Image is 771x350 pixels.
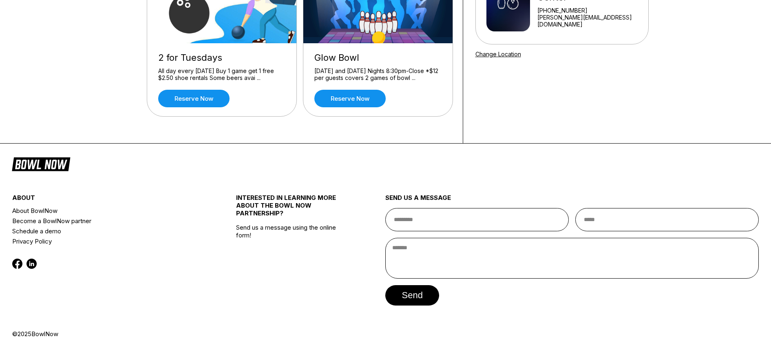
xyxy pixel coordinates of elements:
[158,90,230,107] a: Reserve now
[12,194,199,206] div: about
[314,90,386,107] a: Reserve now
[537,14,638,28] a: [PERSON_NAME][EMAIL_ADDRESS][DOMAIN_NAME]
[12,330,759,338] div: © 2025 BowlNow
[314,67,442,82] div: [DATE] and [DATE] Nights 8:30pm-Close *$12 per guests covers 2 games of bowl ...
[158,67,285,82] div: All day every [DATE] Buy 1 game get 1 free $2.50 shoe rentals Some beers avai ...
[12,236,199,246] a: Privacy Policy
[537,7,638,14] div: [PHONE_NUMBER]
[12,216,199,226] a: Become a BowlNow partner
[385,194,759,208] div: send us a message
[314,52,442,63] div: Glow Bowl
[12,206,199,216] a: About BowlNow
[236,194,348,224] div: INTERESTED IN LEARNING MORE ABOUT THE BOWL NOW PARTNERSHIP?
[236,176,348,330] div: Send us a message using the online form!
[385,285,439,306] button: send
[12,226,199,236] a: Schedule a demo
[158,52,285,63] div: 2 for Tuesdays
[475,51,521,58] a: Change Location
